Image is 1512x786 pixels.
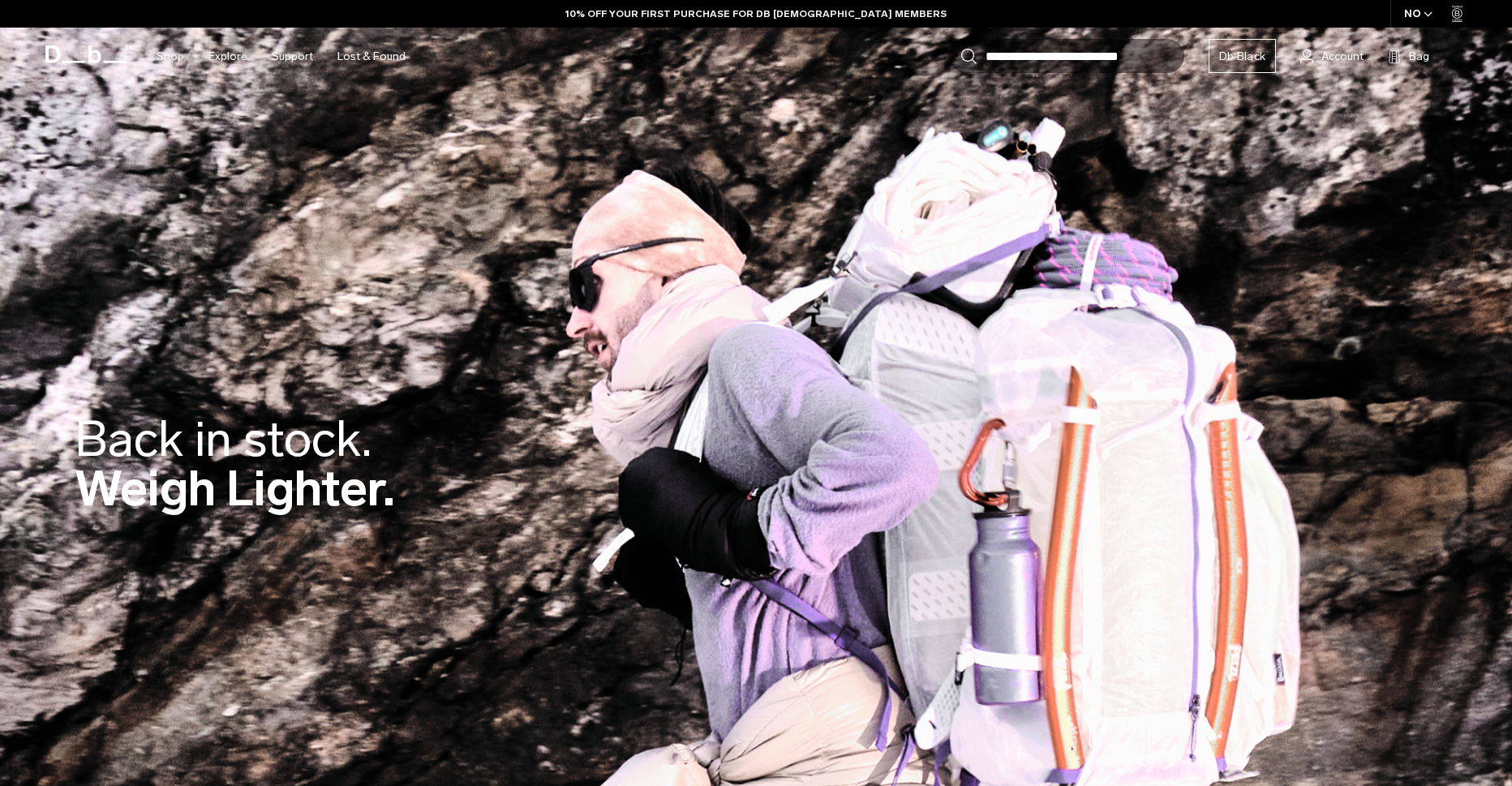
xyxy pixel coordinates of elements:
a: Lost & Found [337,28,406,85]
a: Support [272,28,313,85]
h2: Weigh Lighter. [75,414,395,513]
a: 10% OFF YOUR FIRST PURCHASE FOR DB [DEMOGRAPHIC_DATA] MEMBERS [565,6,947,21]
button: Bag [1388,46,1429,66]
a: Shop [157,28,184,85]
span: Bag [1409,48,1429,65]
span: Back in stock. [75,410,372,469]
nav: Main Navigation [144,28,418,85]
a: Account [1300,46,1364,66]
span: Account [1321,48,1364,65]
a: Explore [208,28,247,85]
a: Db Black [1209,39,1276,73]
